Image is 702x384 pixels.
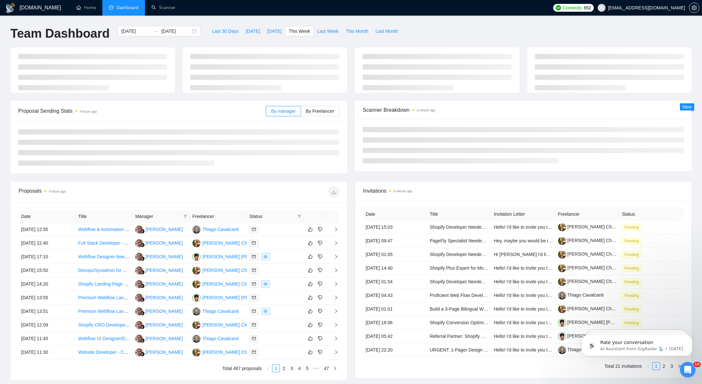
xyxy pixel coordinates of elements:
[558,264,566,272] img: c1PYg2RFmoAoYv-95gynOyD5mL57fef8ep7XqdQUmkg9mUw9U1Eq99aMnEBB4sac9f
[280,365,287,372] a: 2
[135,280,143,288] img: KG
[363,221,427,234] td: [DATE] 15:03
[430,320,614,325] a: Shopify Conversion Optimization Expert - Implementation Only, No Content Creation ($100)
[427,262,491,275] td: Shopify Plus Expert for Mobile & Checkout Optimization (SEO + CRO Focus)
[558,306,661,311] a: [PERSON_NAME] Chalaca [PERSON_NAME]
[140,352,145,356] img: gigradar-bm.png
[563,4,582,11] span: Connects:
[331,365,339,372] li: Next Page
[192,294,201,302] img: NM
[331,365,339,372] button: right
[321,365,331,372] li: 47
[140,284,145,288] img: gigradar-bm.png
[494,238,599,243] span: Hey, maybe you would be interested in our position?
[558,238,661,243] a: [PERSON_NAME] Chalaca [PERSON_NAME]
[430,252,522,257] a: Shopify Developer Needed to Fix Price Filters
[10,26,110,41] h1: Team Dashboard
[140,325,145,329] img: gigradar-bm.png
[308,350,313,355] span: like
[192,335,201,343] img: TC
[306,239,314,247] button: like
[252,309,256,313] span: mail
[252,350,256,354] span: mail
[78,309,192,314] a: Premium Webflow Landing Page Design for Deal Soldier
[145,267,183,274] div: [PERSON_NAME]
[558,319,566,327] img: c159tilAX3ytkylqAi6PdtFsaHtG-R_BFbY_QYl0_KF6fcEds5t2ovDzb1T6VcPUXc
[308,322,313,327] span: like
[192,266,201,275] img: BB
[19,264,76,277] td: [DATE] 15:50
[78,322,177,327] a: Shopify CRO Developer for Store Enhancements
[135,348,143,356] img: KG
[19,277,76,291] td: [DATE] 14:20
[558,291,566,300] img: c1ZPnG1PB-xxOX2uMotUrOAIAI8gMc9S8bxiEC9DoNJNAoKpi2UxI-irMO_pDSdYaU
[19,291,76,305] td: [DATE] 13:55
[676,362,683,370] li: Next Page
[76,237,133,250] td: Full Stack Developer - Wordpress Divi Theme Help
[363,262,427,275] td: [DATE] 14:40
[145,226,183,233] div: [PERSON_NAME]
[10,14,120,35] div: message notification from AI Assistant from GigRadar 📡, 3w ago. Rate your conversation
[558,250,566,259] img: c1PYg2RFmoAoYv-95gynOyD5mL57fef8ep7XqdQUmkg9mUw9U1Eq99aMnEBB4sac9f
[363,302,427,316] td: [DATE] 01:01
[76,291,133,305] td: Premium Webflow Landing Page Design for Deal Soldier
[317,28,339,35] span: Last Week
[135,322,183,327] a: KG[PERSON_NAME]
[318,254,322,259] span: dislike
[363,275,427,289] td: [DATE] 01:54
[192,253,201,261] img: NM
[135,267,183,273] a: KG[PERSON_NAME]
[318,268,322,273] span: dislike
[140,297,145,302] img: gigradar-bm.png
[192,225,201,234] img: TC
[329,282,338,286] span: right
[430,279,618,284] a: Shopify Developer Needed for Custom Product Variant & Bundle Selector (Box-Style Options)
[622,320,644,325] a: Pending
[76,223,133,237] td: Webflow & Automation (n8n) Expert
[306,348,314,356] button: like
[145,335,183,342] div: [PERSON_NAME]
[622,252,644,257] a: Pending
[316,253,324,261] button: dislike
[192,307,201,315] img: TC
[427,275,491,289] td: Shopify Developer Needed for Custom Product Variant & Bundle Selector (Box-Style Options)
[427,221,491,234] td: Shopify Developer Needed for Custom Coding & Site Optimization
[296,211,303,221] span: filter
[491,208,555,221] th: Invitation Letter
[151,5,175,10] a: searchScanner
[417,109,435,112] time: a minute ago
[318,336,322,341] span: dislike
[135,295,183,300] a: KG[PERSON_NAME]
[264,255,267,259] span: eye
[28,25,112,31] p: Message from AI Assistant from GigRadar 📡, sent 3w ago
[342,26,372,36] button: This Month
[252,296,256,300] span: mail
[689,5,699,10] span: setting
[15,19,25,30] img: Profile image for AI Assistant from GigRadar 📡
[192,349,296,354] a: BB[PERSON_NAME] Chalaca [PERSON_NAME]
[318,240,322,246] span: dislike
[78,295,192,300] a: Premium Webflow Landing Page Design for Deal Soldier
[145,239,183,247] div: [PERSON_NAME]
[135,335,143,343] img: KG
[318,281,322,287] span: dislike
[558,305,566,313] img: c1PYg2RFmoAoYv-95gynOyD5mL57fef8ep7XqdQUmkg9mUw9U1Eq99aMnEBB4sac9f
[192,295,279,300] a: NM[PERSON_NAME] [PERSON_NAME]
[192,254,279,259] a: NM[PERSON_NAME] [PERSON_NAME]
[161,28,191,35] input: End date
[682,104,692,109] span: New
[558,346,566,354] img: c1ZPnG1PB-xxOX2uMotUrOAIAI8gMc9S8bxiEC9DoNJNAoKpi2UxI-irMO_pDSdYaU
[558,347,604,352] a: Thiago Cavalcanti
[246,28,260,35] span: [DATE]
[622,251,642,258] span: Pending
[78,281,282,287] a: Shopify Landing Page Design Expert for Supplement Brand using GemPages and Appstle Integration
[109,5,113,10] span: dashboard
[318,295,322,300] span: dislike
[280,365,288,372] li: 2
[135,281,183,286] a: KG[PERSON_NAME]
[363,208,427,221] th: Date
[135,240,183,245] a: KG[PERSON_NAME]
[252,282,256,286] span: mail
[308,268,313,273] span: like
[135,308,183,314] a: KG[PERSON_NAME]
